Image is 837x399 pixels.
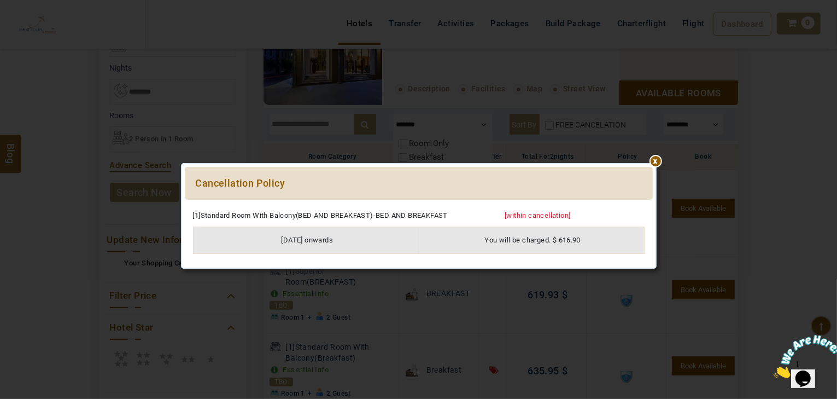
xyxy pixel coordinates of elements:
div: Cancellation Policy [185,167,653,200]
td: [DATE] onwards [193,227,419,254]
div: [within cancellation] [496,211,652,221]
iframe: chat widget [769,331,837,383]
img: Chat attention grabber [4,4,72,48]
div: [1]Standard Room With Balcony(BED AND BREAKFAST)-BED AND BREAKFAST [185,211,497,221]
td: You will be charged. $ 616.90 [419,227,645,254]
span: 1 [4,4,9,14]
